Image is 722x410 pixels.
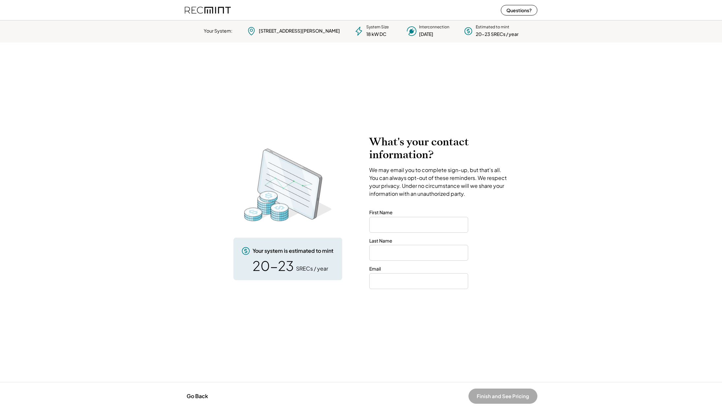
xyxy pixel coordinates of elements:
[468,389,537,404] button: Finish and See Pricing
[185,1,231,19] img: recmint-logotype%403x%20%281%29.jpeg
[501,5,537,15] button: Questions?
[259,28,340,34] div: [STREET_ADDRESS][PERSON_NAME]
[419,24,449,30] div: Interconnection
[419,31,433,38] div: [DATE]
[369,166,509,198] div: We may email you to complete sign-up, but that’s all. You can always opt-out of these reminders. ...
[296,265,328,272] div: SRECs / year
[369,135,509,161] h2: What's your contact information?
[185,389,210,403] button: Go Back
[369,238,392,244] div: Last Name
[476,24,509,30] div: Estimated to mint
[369,266,381,272] div: Email
[369,209,393,216] div: First Name
[204,28,232,34] div: Your System:
[366,24,389,30] div: System Size
[476,31,519,38] div: 20-23 SRECs / year
[253,259,294,272] div: 20-23
[235,145,341,224] img: RecMintArtboard%203%20copy%204.png
[366,31,386,38] div: 18 kW DC
[253,247,333,254] div: Your system is estimated to mint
